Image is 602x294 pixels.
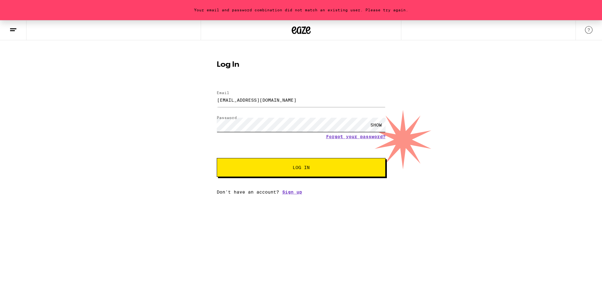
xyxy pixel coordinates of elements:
[367,118,386,132] div: SHOW
[217,158,386,177] button: Log In
[4,4,45,9] span: Hi. Need any help?
[326,134,386,139] a: Forgot your password?
[217,61,386,69] h1: Log In
[282,189,302,195] a: Sign up
[217,93,386,107] input: Email
[217,189,386,195] div: Don't have an account?
[293,165,310,170] span: Log In
[217,116,237,120] label: Password
[217,91,229,95] label: Email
